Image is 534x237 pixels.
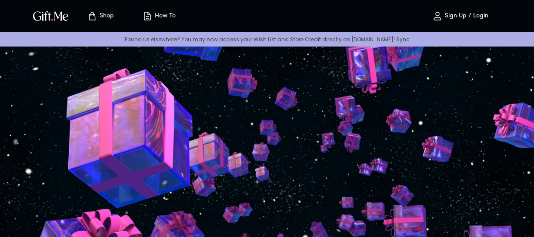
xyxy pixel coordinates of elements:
[7,36,527,43] p: Found us elsewhere? You may now access your Wish List and Store Credit directly on [DOMAIN_NAME]!
[443,13,488,20] p: Sign Up / Login
[31,10,70,22] img: GiftMe Logo
[153,13,176,20] p: How To
[142,11,153,21] img: how-to.svg
[97,13,114,20] p: Shop
[30,11,71,21] button: GiftMe Logo
[417,2,504,30] button: Sign Up / Login
[396,36,410,43] a: Sync
[77,2,124,30] button: Store page
[135,2,183,30] button: How To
